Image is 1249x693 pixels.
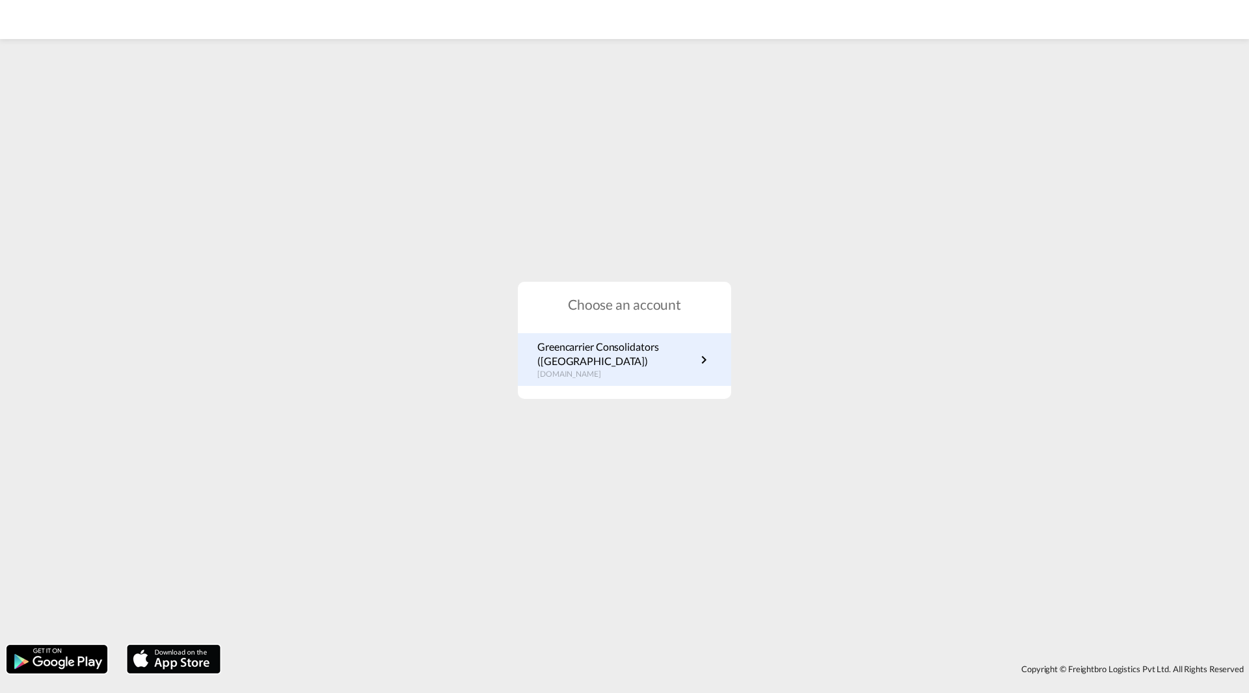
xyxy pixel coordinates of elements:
[5,644,109,675] img: google.png
[537,340,712,380] a: Greencarrier Consolidators ([GEOGRAPHIC_DATA])[DOMAIN_NAME]
[537,369,696,380] p: [DOMAIN_NAME]
[227,658,1249,680] div: Copyright © Freightbro Logistics Pvt Ltd. All Rights Reserved
[537,340,696,369] p: Greencarrier Consolidators ([GEOGRAPHIC_DATA])
[696,352,712,368] md-icon: icon-chevron-right
[126,644,222,675] img: apple.png
[518,295,731,314] h1: Choose an account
